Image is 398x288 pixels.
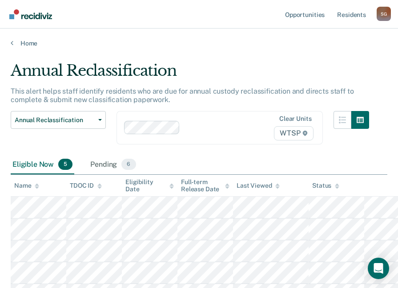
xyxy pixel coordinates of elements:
span: 5 [58,159,72,170]
div: Annual Reclassification [11,62,369,87]
button: Annual Reclassification [11,111,106,129]
span: WTSP [274,126,313,140]
div: S G [377,7,391,21]
div: Status [312,182,339,189]
div: Eligibility Date [125,178,174,193]
p: This alert helps staff identify residents who are due for annual custody reclassification and dir... [11,87,354,104]
div: TDOC ID [70,182,102,189]
div: Pending6 [88,155,137,175]
div: Name [14,182,39,189]
button: Profile dropdown button [377,7,391,21]
div: Last Viewed [237,182,280,189]
img: Recidiviz [9,9,52,19]
div: Eligible Now5 [11,155,74,175]
div: Clear units [279,115,312,123]
div: Open Intercom Messenger [368,258,389,279]
span: 6 [121,159,136,170]
span: Annual Reclassification [15,116,95,124]
a: Home [11,39,387,47]
div: Full-term Release Date [181,178,229,193]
